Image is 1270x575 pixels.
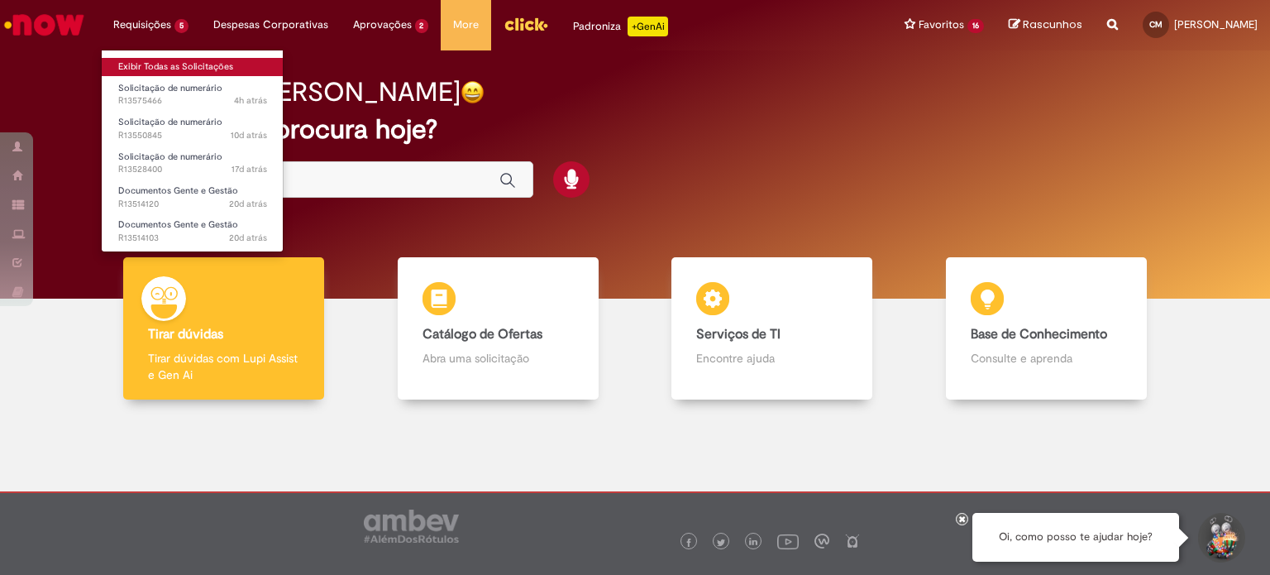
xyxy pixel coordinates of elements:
[232,163,267,175] span: 17d atrás
[234,94,267,107] time: 29/09/2025 09:50:10
[845,534,860,549] img: logo_footer_naosei.png
[118,184,238,197] span: Documentos Gente e Gestão
[102,216,284,247] a: Aberto R13514103 : Documentos Gente e Gestão
[971,350,1122,367] p: Consulte e aprenda
[101,50,284,252] ul: Requisições
[174,19,189,33] span: 5
[118,129,267,142] span: R13550845
[102,79,284,110] a: Aberto R13575466 : Solicitação de numerário
[102,113,284,144] a: Aberto R13550845 : Solicitação de numerário
[118,151,222,163] span: Solicitação de numerário
[423,350,574,367] p: Abra uma solicitação
[229,232,267,244] time: 10/09/2025 11:06:41
[1149,19,1163,30] span: CM
[415,19,429,33] span: 2
[971,326,1107,343] b: Base de Conhecimento
[148,350,299,383] p: Tirar dúvidas com Lupi Assist e Gen Ai
[814,534,829,549] img: logo_footer_workplace.png
[148,326,223,343] b: Tirar dúvidas
[231,129,267,141] span: 10d atrás
[234,94,267,107] span: 4h atrás
[353,17,412,33] span: Aprovações
[102,148,284,179] a: Aberto R13528400 : Solicitação de numerário
[229,232,267,244] span: 20d atrás
[231,129,267,141] time: 19/09/2025 14:04:48
[229,198,267,210] span: 20d atrás
[118,94,267,108] span: R13575466
[919,17,964,33] span: Favoritos
[504,12,548,36] img: click_logo_yellow_360x200.png
[232,163,267,175] time: 12/09/2025 15:53:39
[967,19,984,33] span: 16
[696,326,781,343] b: Serviços de TI
[910,257,1184,400] a: Base de Conhecimento Consulte e aprenda
[118,163,267,176] span: R13528400
[118,232,267,245] span: R13514103
[229,198,267,210] time: 10/09/2025 11:08:55
[213,17,328,33] span: Despesas Corporativas
[102,182,284,213] a: Aberto R13514120 : Documentos Gente e Gestão
[118,82,222,94] span: Solicitação de numerário
[461,80,485,104] img: happy-face.png
[364,510,459,543] img: logo_footer_ambev_rotulo_gray.png
[777,530,799,552] img: logo_footer_youtube.png
[118,218,238,231] span: Documentos Gente e Gestão
[573,17,668,36] div: Padroniza
[102,58,284,76] a: Exibir Todas as Solicitações
[1023,17,1082,32] span: Rascunhos
[361,257,636,400] a: Catálogo de Ofertas Abra uma solicitação
[1196,513,1245,563] button: Iniciar Conversa de Suporte
[113,17,171,33] span: Requisições
[118,116,222,128] span: Solicitação de numerário
[749,538,757,548] img: logo_footer_linkedin.png
[1009,17,1082,33] a: Rascunhos
[423,326,542,343] b: Catálogo de Ofertas
[628,17,668,36] p: +GenAi
[126,115,1145,144] h2: O que você procura hoje?
[1174,17,1258,31] span: [PERSON_NAME]
[126,78,461,107] h2: Boa tarde, [PERSON_NAME]
[717,539,725,547] img: logo_footer_twitter.png
[696,350,847,367] p: Encontre ajuda
[87,257,361,400] a: Tirar dúvidas Tirar dúvidas com Lupi Assist e Gen Ai
[118,198,267,211] span: R13514120
[685,539,693,547] img: logo_footer_facebook.png
[972,513,1179,562] div: Oi, como posso te ajudar hoje?
[635,257,910,400] a: Serviços de TI Encontre ajuda
[453,17,479,33] span: More
[2,8,87,41] img: ServiceNow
